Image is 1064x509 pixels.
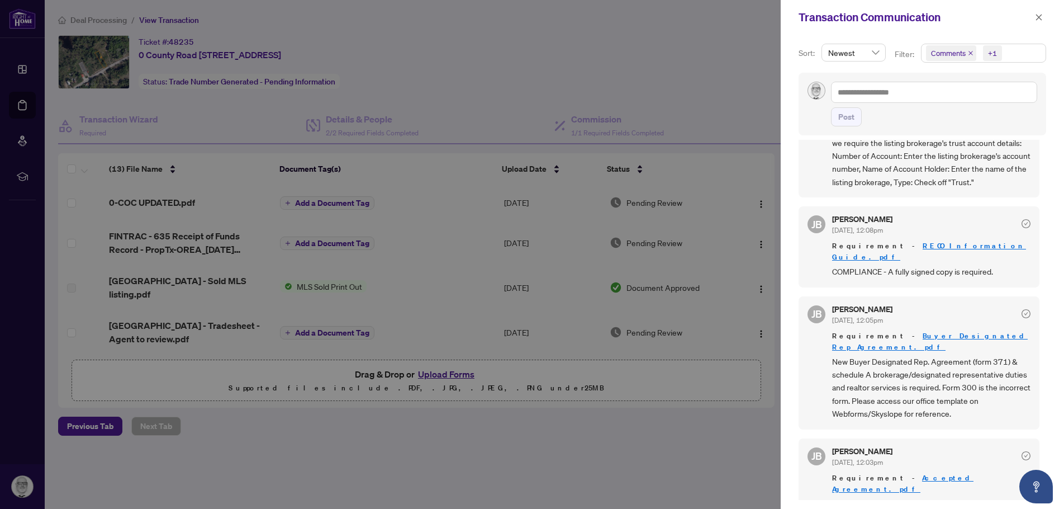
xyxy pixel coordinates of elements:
a: Accepted Agreement.pdf [832,473,973,494]
a: Buyer Designated Rep Agreement.pdf [832,331,1028,352]
span: Newest [828,44,879,61]
span: close [1035,13,1043,21]
span: JB [811,216,822,232]
span: COMPLIANCE - A fully signed copy is required. [832,265,1030,278]
span: close [968,50,973,56]
span: [DATE], 12:08pm [832,226,883,234]
span: Requirement - [832,331,1030,353]
span: Requirement - [832,473,1030,495]
span: check-circle [1022,451,1030,460]
img: Profile Icon [808,82,825,99]
div: Transaction Communication [799,9,1032,26]
button: Post [831,107,862,126]
span: New Buyer Designated Rep. Agreement (form 371) & schedule A brokerage/designated representative d... [832,355,1030,421]
h5: [PERSON_NAME] [832,215,892,223]
button: Open asap [1019,470,1053,503]
span: check-circle [1022,219,1030,228]
h5: [PERSON_NAME] [832,447,892,455]
p: Sort: [799,47,817,59]
span: check-circle [1022,309,1030,318]
div: +1 [988,48,997,59]
h5: [PERSON_NAME] [832,305,892,313]
span: Comments [926,45,976,61]
span: JB [811,448,822,464]
span: Comments [931,48,966,59]
span: [DATE], 12:05pm [832,316,883,324]
a: RECO Information Guide.pdf [832,241,1026,262]
p: Filter: [895,48,916,60]
span: [DATE], 12:03pm [832,458,883,466]
span: Requirement - [832,241,1030,263]
span: JB [811,306,822,322]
